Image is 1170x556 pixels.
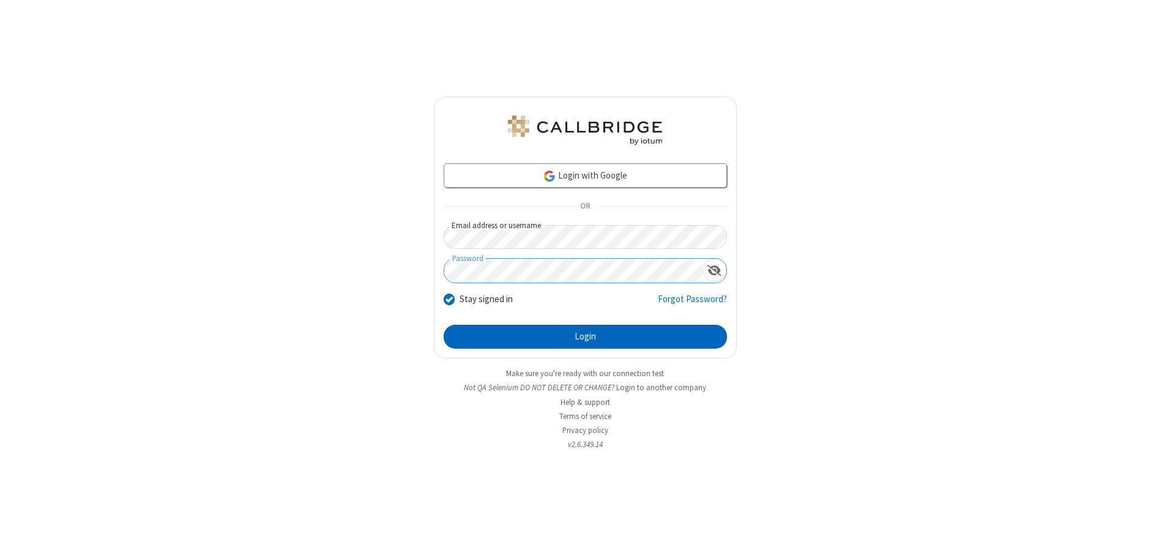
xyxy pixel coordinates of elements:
label: Stay signed in [460,292,513,306]
li: Not QA Selenium DO NOT DELETE OR CHANGE? [434,382,737,393]
button: Login to another company [616,382,706,393]
a: Privacy policy [562,425,608,436]
a: Terms of service [559,411,611,421]
a: Help & support [561,397,610,407]
input: Password [444,259,702,283]
a: Forgot Password? [658,292,727,316]
a: Login with Google [444,163,727,188]
span: OR [575,198,595,215]
input: Email address or username [444,225,727,249]
button: Login [444,325,727,349]
img: google-icon.png [543,169,556,183]
div: Show password [702,259,726,281]
a: Make sure you're ready with our connection test [506,368,664,379]
img: QA Selenium DO NOT DELETE OR CHANGE [505,116,665,145]
li: v2.6.349.14 [434,439,737,450]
